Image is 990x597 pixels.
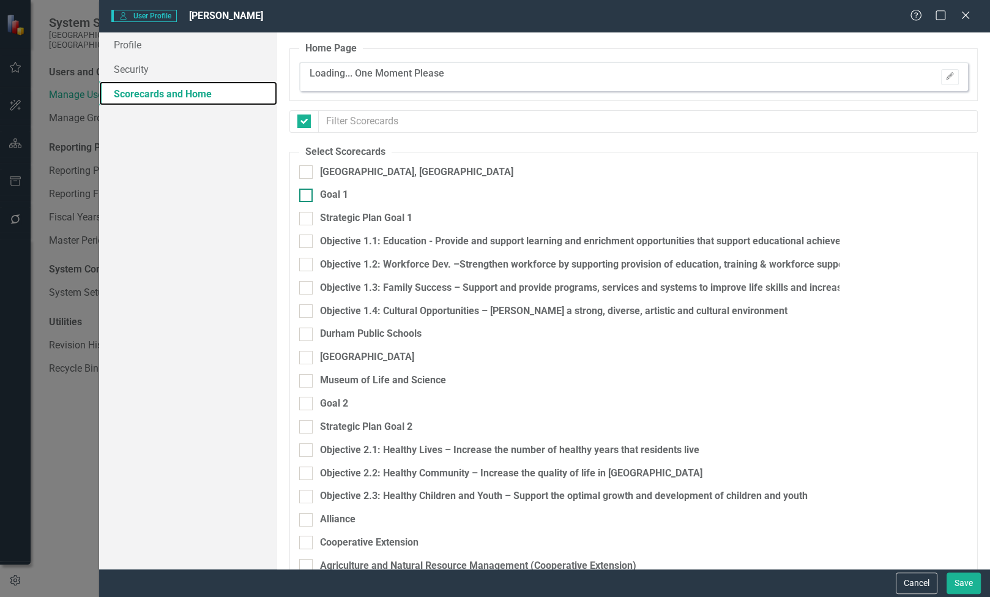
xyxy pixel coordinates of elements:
[320,397,348,411] div: Goal 2
[320,536,419,550] div: Cooperative Extension
[189,10,263,21] span: [PERSON_NAME]
[320,443,699,457] div: Objective 2.1: Healthy Lives – Increase the number of healthy years that residents live
[320,467,702,481] div: Objective 2.2: Healthy Community – Increase the quality of life in [GEOGRAPHIC_DATA]
[320,489,808,503] div: Objective 2.3: Healthy Children and Youth – Support the optimal growth and development of childre...
[310,67,444,81] p: Loading... One Moment Please
[320,304,787,318] div: Objective 1.4: Cultural Opportunities – [PERSON_NAME] a strong, diverse, artistic and cultural en...
[320,281,981,295] div: Objective 1.3: Family Success – Support and provide programs, services and systems to improve lif...
[320,258,977,272] div: Objective 1.2: Workforce Dev. –Strengthen workforce by supporting provision of education, trainin...
[320,235,937,249] div: Objective 1.1: Education - Provide and support learning and enrichment opportunities that support...
[320,211,412,225] div: Strategic Plan Goal 1
[320,327,422,341] div: Durham Public Schools
[299,42,363,56] legend: Home Page
[320,350,414,364] div: [GEOGRAPHIC_DATA]
[320,559,636,573] div: Agriculture and Natural Resource Management (Cooperative Extension)
[111,10,177,22] span: User Profile
[99,81,277,106] a: Scorecards and Home
[99,57,277,81] a: Security
[320,374,446,388] div: Museum of Life and Science
[99,32,277,57] a: Profile
[947,573,981,594] button: Save
[896,573,937,594] button: Cancel
[318,110,978,133] input: Filter Scorecards
[299,145,392,159] legend: Select Scorecards
[320,188,348,202] div: Goal 1
[320,165,513,179] div: [GEOGRAPHIC_DATA], [GEOGRAPHIC_DATA]
[320,513,355,527] div: Alliance
[320,420,412,434] div: Strategic Plan Goal 2
[941,69,959,85] button: Please Save To Continue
